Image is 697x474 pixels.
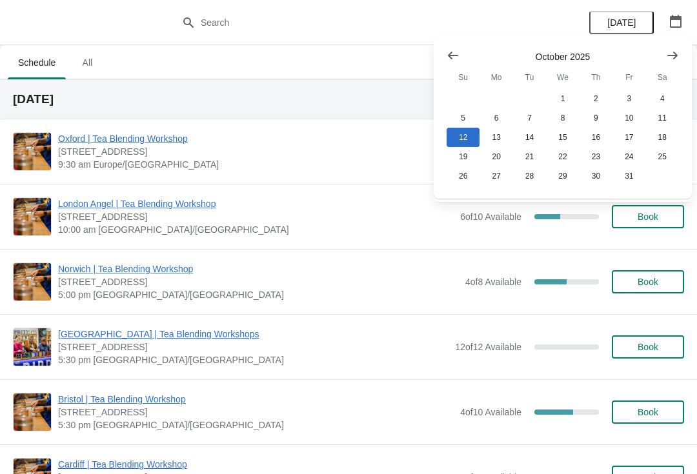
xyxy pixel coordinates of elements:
[513,166,546,186] button: Tuesday October 28 2025
[580,66,612,89] th: Thursday
[480,166,512,186] button: Monday October 27 2025
[465,277,521,287] span: 4 of 8 Available
[58,419,454,431] span: 5:30 pm [GEOGRAPHIC_DATA]/[GEOGRAPHIC_DATA]
[14,328,51,366] img: Glasgow | Tea Blending Workshops | 215 Byres Road, Glasgow G12 8UD, UK | 5:30 pm Europe/London
[58,262,459,275] span: Norwich | Tea Blending Workshop
[638,342,658,352] span: Book
[612,205,684,228] button: Book
[14,133,51,170] img: Oxford | Tea Blending Workshop | 23 High Street, Oxford, OX1 4AH | 9:30 am Europe/London
[14,393,51,431] img: Bristol | Tea Blending Workshop | 73 Park Street, Bristol, BS1 5PB | 5:30 pm Europe/London
[58,353,449,366] span: 5:30 pm [GEOGRAPHIC_DATA]/[GEOGRAPHIC_DATA]
[447,128,480,147] button: Sunday October 12 2025
[58,210,454,223] span: [STREET_ADDRESS]
[58,406,454,419] span: [STREET_ADDRESS]
[447,147,480,166] button: Sunday October 19 2025
[441,44,465,67] button: Show previous month, September 2025
[513,66,546,89] th: Tuesday
[58,132,454,145] span: Oxford | Tea Blending Workshop
[58,197,454,210] span: London Angel | Tea Blending Workshop
[200,11,523,34] input: Search
[646,66,679,89] th: Saturday
[480,147,512,166] button: Monday October 20 2025
[58,328,449,341] span: [GEOGRAPHIC_DATA] | Tea Blending Workshops
[513,128,546,147] button: Tuesday October 14 2025
[513,108,546,128] button: Tuesday October 7 2025
[58,458,449,471] span: Cardiff | Tea Blending Workshop
[447,66,480,89] th: Sunday
[661,44,684,67] button: Show next month, November 2025
[480,66,512,89] th: Monday
[646,108,679,128] button: Saturday October 11 2025
[14,198,51,235] img: London Angel | Tea Blending Workshop | 26 Camden Passage, The Angel, London N1 8ED, UK | 10:00 am...
[513,147,546,166] button: Tuesday October 21 2025
[71,51,103,74] span: All
[58,288,459,301] span: 5:00 pm [GEOGRAPHIC_DATA]/[GEOGRAPHIC_DATA]
[589,11,654,34] button: [DATE]
[460,212,521,222] span: 6 of 10 Available
[612,335,684,359] button: Book
[580,108,612,128] button: Thursday October 9 2025
[58,145,454,158] span: [STREET_ADDRESS]
[580,128,612,147] button: Thursday October 16 2025
[480,108,512,128] button: Monday October 6 2025
[580,166,612,186] button: Thursday October 30 2025
[646,128,679,147] button: Saturday October 18 2025
[580,89,612,108] button: Thursday October 2 2025
[546,108,579,128] button: Wednesday October 8 2025
[612,147,645,166] button: Friday October 24 2025
[447,166,480,186] button: Sunday October 26 2025
[8,51,66,74] span: Schedule
[58,223,454,236] span: 10:00 am [GEOGRAPHIC_DATA]/[GEOGRAPHIC_DATA]
[612,128,645,147] button: Friday October 17 2025
[58,341,449,353] span: [STREET_ADDRESS]
[58,158,454,171] span: 9:30 am Europe/[GEOGRAPHIC_DATA]
[13,93,684,106] h2: [DATE]
[646,89,679,108] button: Saturday October 4 2025
[612,166,645,186] button: Friday October 31 2025
[546,147,579,166] button: Wednesday October 22 2025
[460,407,521,417] span: 4 of 10 Available
[455,342,521,352] span: 12 of 12 Available
[612,66,645,89] th: Friday
[612,108,645,128] button: Friday October 10 2025
[612,400,684,424] button: Book
[580,147,612,166] button: Thursday October 23 2025
[638,407,658,417] span: Book
[546,166,579,186] button: Wednesday October 29 2025
[607,17,636,28] span: [DATE]
[546,128,579,147] button: Wednesday October 15 2025
[447,108,480,128] button: Sunday October 5 2025
[612,270,684,293] button: Book
[612,89,645,108] button: Friday October 3 2025
[546,66,579,89] th: Wednesday
[638,212,658,222] span: Book
[646,147,679,166] button: Saturday October 25 2025
[480,128,512,147] button: Monday October 13 2025
[546,89,579,108] button: Wednesday October 1 2025
[638,277,658,287] span: Book
[14,263,51,301] img: Norwich | Tea Blending Workshop | 9 Back Of The Inns, Norwich NR2 1PT, UK | 5:00 pm Europe/London
[58,393,454,406] span: Bristol | Tea Blending Workshop
[58,275,459,288] span: [STREET_ADDRESS]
